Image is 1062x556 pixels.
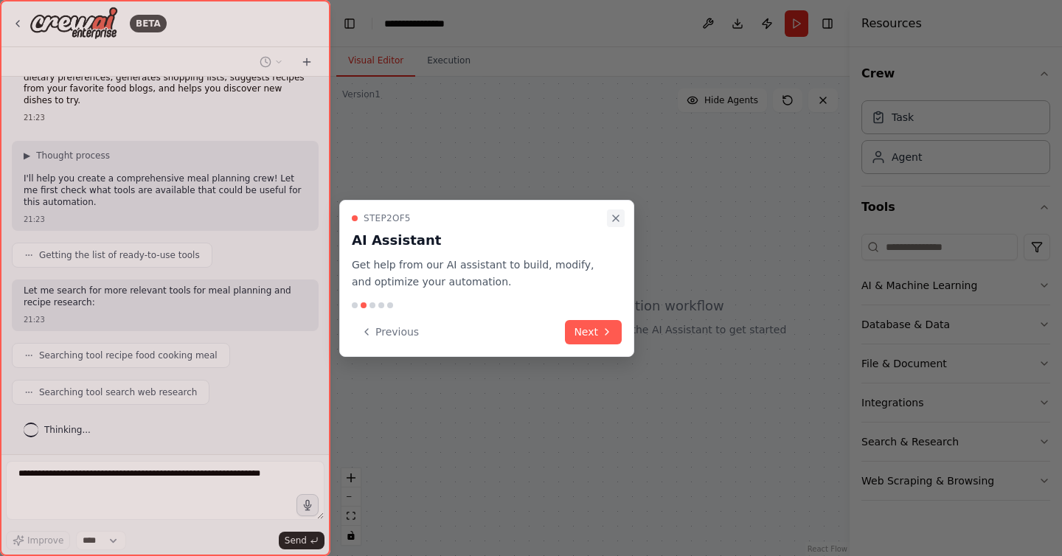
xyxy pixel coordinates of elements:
button: Close walkthrough [607,209,625,227]
button: Hide left sidebar [339,13,360,34]
button: Previous [352,320,428,344]
p: Get help from our AI assistant to build, modify, and optimize your automation. [352,257,604,291]
button: Next [565,320,622,344]
h3: AI Assistant [352,230,604,251]
span: Step 2 of 5 [364,212,411,224]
